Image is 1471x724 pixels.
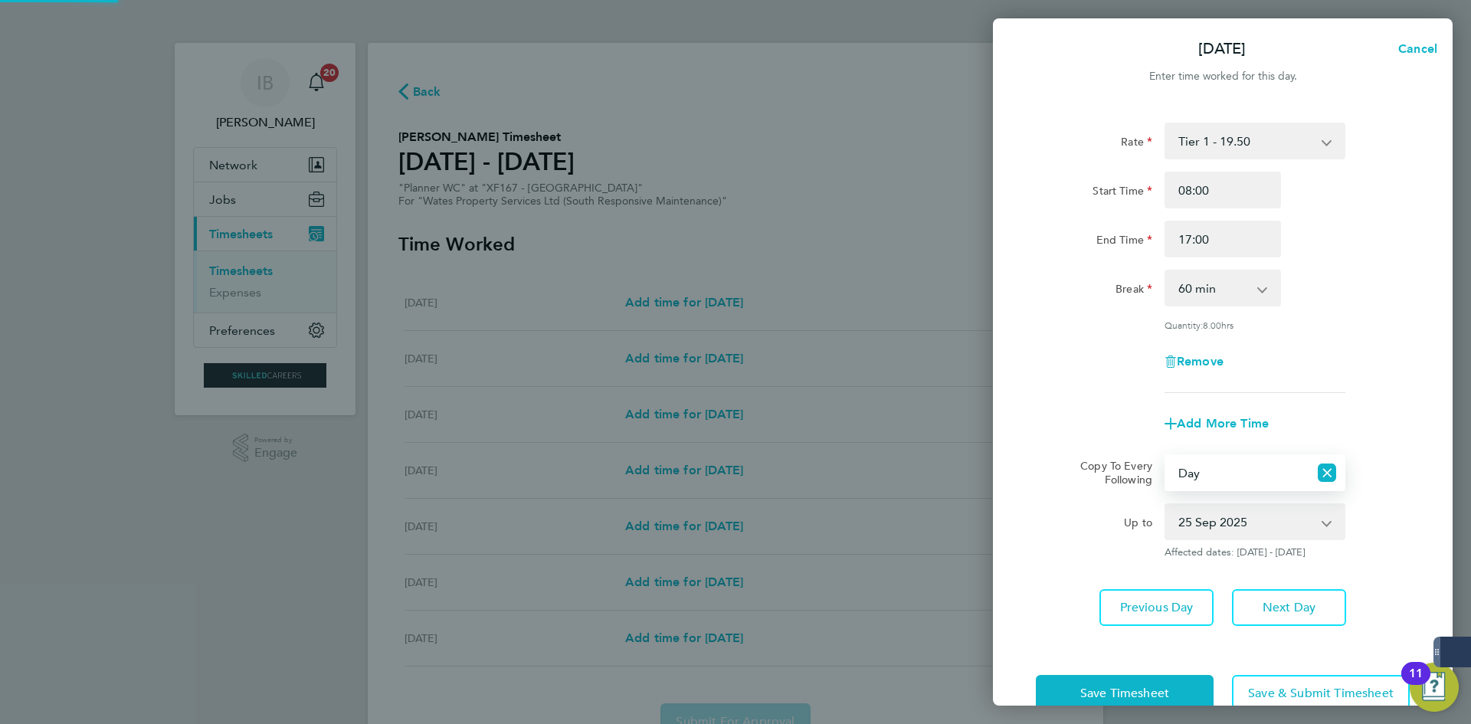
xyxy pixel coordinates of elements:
[1116,282,1152,300] label: Break
[1093,184,1152,202] label: Start Time
[1068,459,1152,486] label: Copy To Every Following
[1096,233,1152,251] label: End Time
[1318,456,1336,490] button: Reset selection
[1165,546,1345,559] span: Affected dates: [DATE] - [DATE]
[1177,416,1269,431] span: Add More Time
[1198,38,1246,60] p: [DATE]
[1394,41,1437,56] span: Cancel
[1121,135,1152,153] label: Rate
[1165,172,1281,208] input: E.g. 08:00
[1263,600,1315,615] span: Next Day
[1120,600,1194,615] span: Previous Day
[1080,686,1169,701] span: Save Timesheet
[1410,663,1459,712] button: Open Resource Center, 11 new notifications
[1374,34,1453,64] button: Cancel
[1165,319,1345,331] div: Quantity: hrs
[1165,418,1269,430] button: Add More Time
[1248,686,1394,701] span: Save & Submit Timesheet
[1203,319,1221,331] span: 8.00
[1165,221,1281,257] input: E.g. 18:00
[1036,675,1214,712] button: Save Timesheet
[1165,355,1224,368] button: Remove
[1099,589,1214,626] button: Previous Day
[1124,516,1152,534] label: Up to
[993,67,1453,86] div: Enter time worked for this day.
[1177,354,1224,369] span: Remove
[1232,589,1346,626] button: Next Day
[1409,673,1423,693] div: 11
[1232,675,1410,712] button: Save & Submit Timesheet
